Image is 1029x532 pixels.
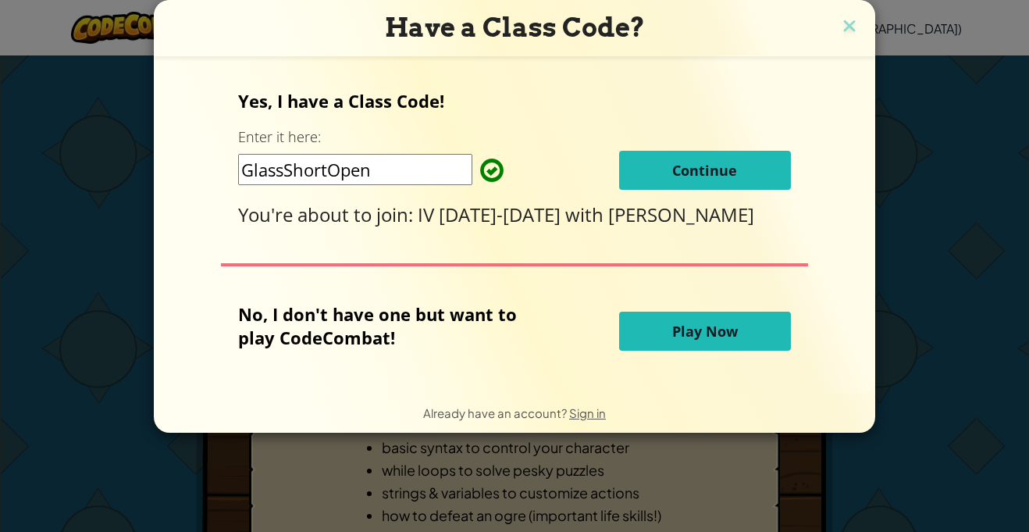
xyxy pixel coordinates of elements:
span: [PERSON_NAME] [608,202,754,227]
a: Sign in [569,405,606,420]
span: Play Now [672,322,738,341]
p: No, I don't have one but want to play CodeCombat! [238,302,540,349]
label: Enter it here: [238,127,321,147]
button: Play Now [619,312,791,351]
span: IV [DATE]-[DATE] [418,202,565,227]
span: You're about to join: [238,202,418,227]
span: Continue [672,161,737,180]
span: with [565,202,608,227]
img: close icon [839,16,860,39]
button: Continue [619,151,791,190]
span: Already have an account? [423,405,569,420]
span: Have a Class Code? [385,12,645,43]
p: Yes, I have a Class Code! [238,89,790,112]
